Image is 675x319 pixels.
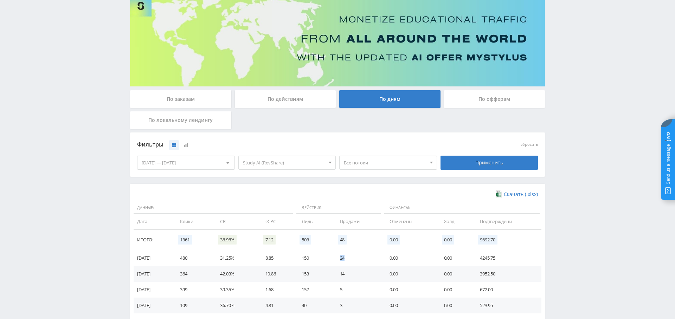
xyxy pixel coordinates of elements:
[258,214,295,229] td: eCPC
[258,298,295,313] td: 4.81
[173,282,213,298] td: 399
[382,250,437,266] td: 0.00
[173,266,213,282] td: 364
[496,190,502,197] img: xlsx
[213,250,258,266] td: 31.25%
[496,191,538,198] a: Скачать (.xlsx)
[295,282,333,298] td: 157
[437,250,473,266] td: 0.00
[382,266,437,282] td: 0.00
[178,235,192,245] span: 1361
[173,250,213,266] td: 480
[333,214,382,229] td: Продажи
[258,282,295,298] td: 1.68
[173,214,213,229] td: Клики
[263,235,276,245] span: 7.12
[473,250,541,266] td: 4245.75
[295,214,333,229] td: Лиды
[134,250,173,266] td: [DATE]
[173,298,213,313] td: 109
[258,266,295,282] td: 10.86
[130,111,231,129] div: По локальному лендингу
[295,298,333,313] td: 40
[437,266,473,282] td: 0.00
[137,156,234,169] div: [DATE] — [DATE]
[473,214,541,229] td: Подтверждены
[473,298,541,313] td: 523.95
[333,298,382,313] td: 3
[384,202,540,214] span: Финансы:
[382,214,437,229] td: Отменены
[437,282,473,298] td: 0.00
[218,235,237,245] span: 36.96%
[295,250,333,266] td: 150
[387,235,400,245] span: 0.00
[243,156,325,169] span: Study AI (RevShare)
[296,202,381,214] span: Действия:
[442,235,454,245] span: 0.00
[504,191,538,197] span: Скачать (.xlsx)
[338,235,347,245] span: 48
[134,266,173,282] td: [DATE]
[258,250,295,266] td: 8.85
[441,156,538,170] div: Применить
[521,142,538,147] button: сбросить
[473,266,541,282] td: 3952.50
[295,266,333,282] td: 153
[213,282,258,298] td: 39.35%
[235,90,336,108] div: По действиям
[333,250,382,266] td: 24
[339,90,441,108] div: По дням
[300,235,311,245] span: 503
[382,282,437,298] td: 0.00
[437,214,473,229] td: Холд
[134,214,173,229] td: Дата
[333,282,382,298] td: 5
[478,235,497,245] span: 9692.70
[444,90,545,108] div: По офферам
[134,298,173,313] td: [DATE]
[213,266,258,282] td: 42.03%
[134,230,173,250] td: Итого:
[437,298,473,313] td: 0.00
[213,298,258,313] td: 36.70%
[344,156,426,169] span: Все потоки
[213,214,258,229] td: CR
[473,282,541,298] td: 672.00
[137,139,437,150] div: Фильтры
[134,282,173,298] td: [DATE]
[382,298,437,313] td: 0.00
[333,266,382,282] td: 14
[130,90,231,108] div: По заказам
[134,202,293,214] span: Данные:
